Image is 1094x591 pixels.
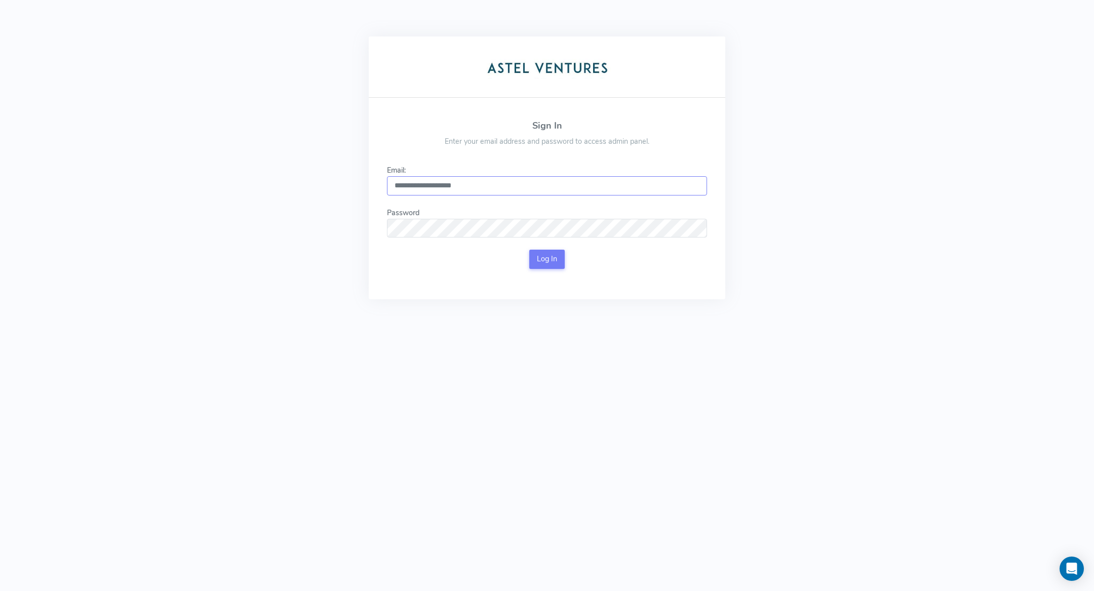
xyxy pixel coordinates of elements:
div: Open Intercom Messenger [1060,557,1084,581]
p: Enter your email address and password to access admin panel. [427,136,667,147]
label: Email: [387,165,406,176]
label: Password [387,208,420,219]
h4: Sign In [427,121,667,131]
button: Log In [529,250,565,269]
